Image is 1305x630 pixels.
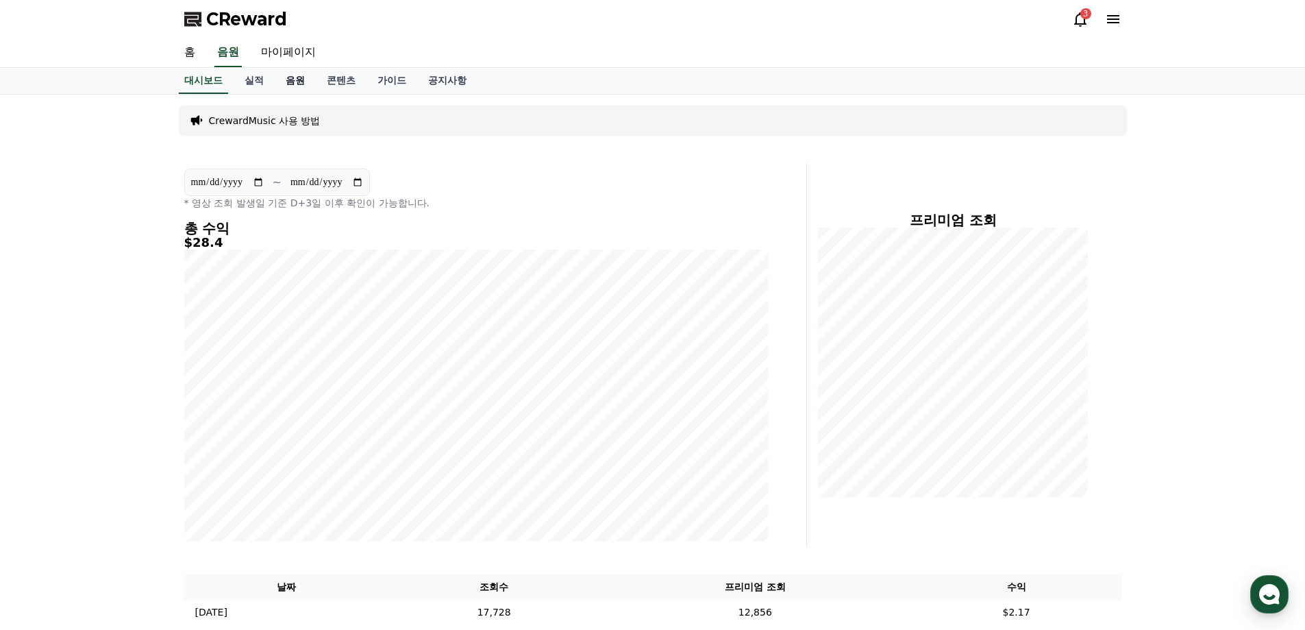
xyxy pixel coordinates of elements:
[389,600,599,625] td: 17,728
[177,435,263,469] a: 설정
[179,68,228,94] a: 대시보드
[195,605,227,620] p: [DATE]
[184,236,768,250] h5: $28.4
[4,435,90,469] a: 홈
[275,68,316,94] a: 음원
[599,574,911,600] th: 프리미엄 조회
[184,8,287,30] a: CReward
[184,196,768,210] p: * 영상 조회 발생일 기준 D+3일 이후 확인이 가능합니다.
[214,38,242,67] a: 음원
[389,574,599,600] th: 조회수
[184,221,768,236] h4: 총 수익
[173,38,206,67] a: 홈
[417,68,477,94] a: 공지사항
[234,68,275,94] a: 실적
[212,455,228,466] span: 설정
[206,8,287,30] span: CReward
[250,38,327,67] a: 마이페이지
[599,600,911,625] td: 12,856
[1072,11,1089,27] a: 3
[43,455,51,466] span: 홈
[912,574,1121,600] th: 수익
[366,68,417,94] a: 가이드
[125,456,142,467] span: 대화
[912,600,1121,625] td: $2.17
[90,435,177,469] a: 대화
[273,174,282,191] p: ~
[184,574,390,600] th: 날짜
[1080,8,1091,19] div: 3
[818,213,1089,228] h4: 프리미엄 조회
[209,114,321,128] a: CrewardMusic 사용 방법
[316,68,366,94] a: 콘텐츠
